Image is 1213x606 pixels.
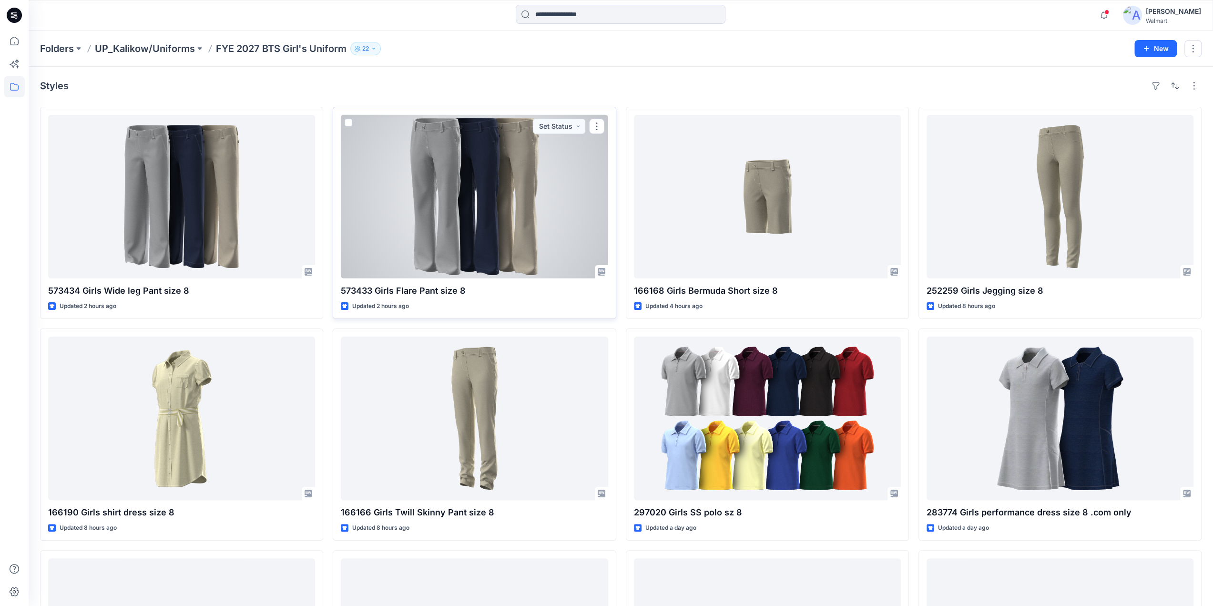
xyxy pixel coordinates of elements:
a: 166168 Girls Bermuda Short size 8 [634,115,901,278]
p: Updated a day ago [645,523,696,533]
p: Updated 2 hours ago [352,301,409,311]
p: 166190 Girls shirt dress size 8 [48,506,315,519]
h4: Styles [40,80,69,92]
p: 297020 Girls SS polo sz 8 [634,506,901,519]
a: 283774 Girls performance dress size 8 .com only [927,337,1193,500]
a: 252259 Girls Jegging size 8 [927,115,1193,278]
div: Walmart [1146,17,1201,24]
p: 22 [362,43,369,54]
p: FYE 2027 BTS Girl's Uniform [216,42,347,55]
p: Updated 4 hours ago [645,301,703,311]
p: 573433 Girls Flare Pant size 8 [341,284,608,298]
p: 573434 Girls Wide leg Pant size 8 [48,284,315,298]
div: [PERSON_NAME] [1146,6,1201,17]
p: 166166 Girls Twill Skinny Pant size 8 [341,506,608,519]
button: 22 [350,42,381,55]
a: 297020 Girls SS polo sz 8 [634,337,901,500]
p: Updated 8 hours ago [352,523,409,533]
button: New [1134,40,1177,57]
a: 573434 Girls Wide leg Pant size 8 [48,115,315,278]
p: Updated 8 hours ago [938,301,995,311]
p: Updated a day ago [938,523,989,533]
p: 252259 Girls Jegging size 8 [927,284,1193,298]
a: 166190 Girls shirt dress size 8 [48,337,315,500]
a: UP_Kalikow/Uniforms [95,42,195,55]
p: 166168 Girls Bermuda Short size 8 [634,284,901,298]
a: Folders [40,42,74,55]
img: avatar [1123,6,1142,25]
a: 573433 Girls Flare Pant size 8 [341,115,608,278]
p: 283774 Girls performance dress size 8 .com only [927,506,1193,519]
a: 166166 Girls Twill Skinny Pant size 8 [341,337,608,500]
p: Updated 8 hours ago [60,523,117,533]
p: Updated 2 hours ago [60,301,116,311]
